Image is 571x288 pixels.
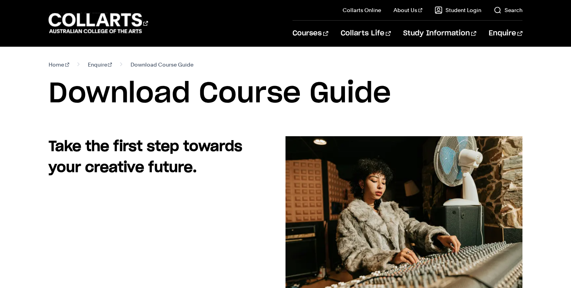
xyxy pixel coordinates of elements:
[292,21,328,46] a: Courses
[341,21,391,46] a: Collarts Life
[49,76,522,111] h1: Download Course Guide
[435,6,481,14] a: Student Login
[403,21,476,46] a: Study Information
[49,12,148,34] div: Go to homepage
[49,140,242,175] strong: Take the first step towards your creative future.
[489,21,522,46] a: Enquire
[494,6,522,14] a: Search
[131,59,193,70] span: Download Course Guide
[393,6,422,14] a: About Us
[49,59,69,70] a: Home
[88,59,112,70] a: Enquire
[343,6,381,14] a: Collarts Online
